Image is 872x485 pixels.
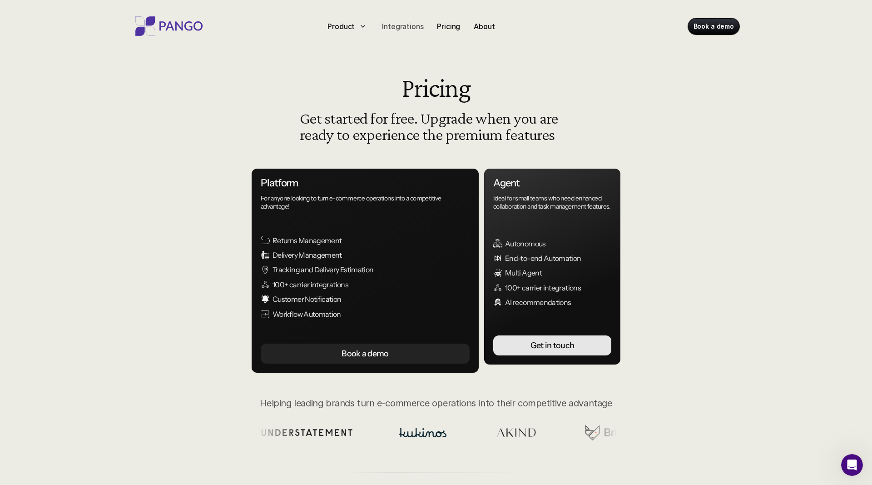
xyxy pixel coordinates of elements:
[437,21,460,32] p: Pricing
[382,21,423,32] p: Integrations
[474,21,495,32] p: About
[433,19,464,34] a: Pricing
[694,22,734,31] p: Book a demo
[688,18,739,35] a: Book a demo
[470,19,498,34] a: About
[841,454,863,476] iframe: Intercom live chat
[327,21,355,32] p: Product
[378,19,427,34] a: Integrations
